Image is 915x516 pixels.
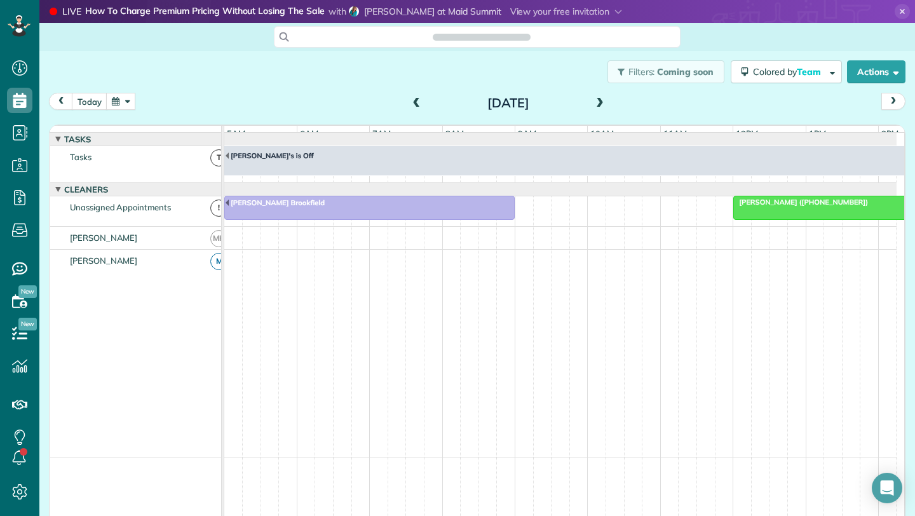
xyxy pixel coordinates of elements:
span: New [18,285,37,298]
span: Team [797,66,823,78]
span: 2pm [879,128,901,139]
h2: [DATE] [429,96,588,110]
span: 5am [224,128,248,139]
span: Cleaners [62,184,111,194]
span: Tasks [62,134,93,144]
button: today [72,93,107,110]
span: Search ZenMaid… [445,31,517,43]
span: 7am [370,128,393,139]
span: [PERSON_NAME] ([PHONE_NUMBER]) [733,198,869,207]
button: Actions [847,60,905,83]
span: 8am [443,128,466,139]
div: Open Intercom Messenger [872,473,902,503]
span: 11am [661,128,689,139]
span: 12pm [733,128,761,139]
span: ! [210,200,227,217]
button: Colored byTeam [731,60,842,83]
span: M [210,253,227,270]
span: Unassigned Appointments [67,202,173,212]
span: Tasks [67,152,94,162]
button: next [881,93,905,110]
span: [PERSON_NAME] at Maid Summit [364,6,501,17]
span: [PERSON_NAME] [67,233,140,243]
span: 9am [515,128,539,139]
span: MH [210,230,227,247]
span: New [18,318,37,330]
span: Filters: [628,66,655,78]
span: Colored by [753,66,825,78]
img: debbie-sardone-2fdb8baf8bf9b966c4afe4022d95edca04a15f6fa89c0b1664110d9635919661.jpg [349,6,359,17]
span: [PERSON_NAME] [67,255,140,266]
span: 6am [297,128,321,139]
span: with [329,6,346,17]
span: 10am [588,128,616,139]
span: 1pm [806,128,829,139]
button: prev [49,93,73,110]
span: Coming soon [657,66,714,78]
span: T [210,149,227,166]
